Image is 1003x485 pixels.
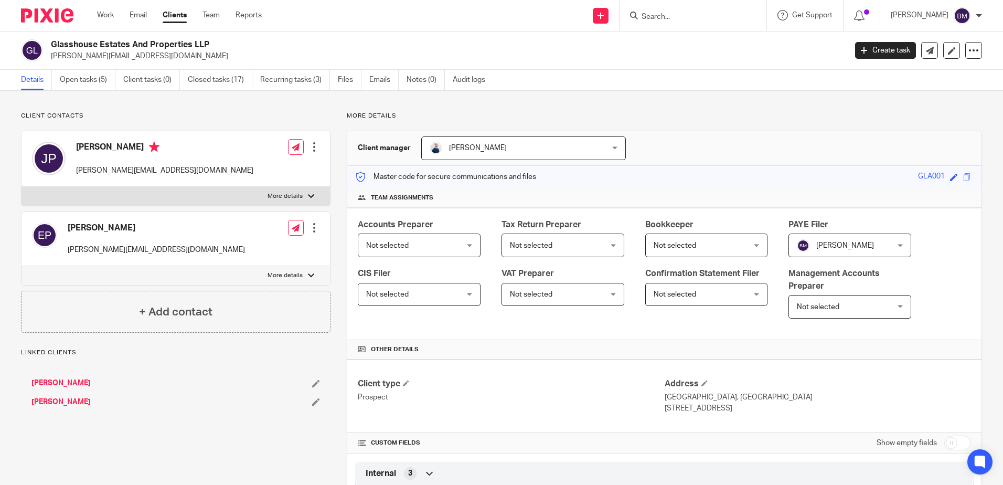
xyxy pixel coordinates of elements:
span: [PERSON_NAME] [816,242,874,249]
img: svg%3E [32,142,66,175]
span: VAT Preparer [501,269,554,278]
h4: CUSTOM FIELDS [358,439,664,447]
span: Accounts Preparer [358,220,433,229]
p: Prospect [358,392,664,403]
img: svg%3E [21,39,43,61]
h4: Client type [358,378,664,389]
a: Recurring tasks (3) [260,70,330,90]
a: Client tasks (0) [123,70,180,90]
span: Other details [371,345,419,354]
h4: Address [665,378,971,389]
p: Master code for secure communications and files [355,172,536,182]
p: [PERSON_NAME][EMAIL_ADDRESS][DOMAIN_NAME] [76,165,253,176]
h2: Glasshouse Estates And Properties LLP [51,39,681,50]
label: Show empty fields [877,438,937,448]
p: [PERSON_NAME][EMAIL_ADDRESS][DOMAIN_NAME] [68,245,245,255]
p: [PERSON_NAME][EMAIL_ADDRESS][DOMAIN_NAME] [51,51,839,61]
span: CIS Filer [358,269,391,278]
p: Client contacts [21,112,330,120]
span: Confirmation Statement Filer [645,269,760,278]
a: Details [21,70,52,90]
span: Bookkeeper [645,220,693,229]
a: [PERSON_NAME] [31,378,91,388]
a: Create task [855,42,916,59]
a: Work [97,10,114,20]
a: Closed tasks (17) [188,70,252,90]
img: svg%3E [32,223,57,248]
img: MC_T&CO-3.jpg [430,142,442,154]
span: Internal [366,468,396,479]
input: Search [641,13,735,22]
span: Not selected [510,291,552,298]
a: Email [130,10,147,20]
span: [PERSON_NAME] [449,144,507,152]
a: Clients [163,10,187,20]
div: GLA001 [918,171,945,183]
span: PAYE Filer [788,220,828,229]
h4: [PERSON_NAME] [76,142,253,155]
a: Files [338,70,361,90]
img: svg%3E [797,239,809,252]
span: Not selected [797,303,839,311]
span: 3 [408,468,412,479]
span: Tax Return Preparer [501,220,581,229]
a: Notes (0) [407,70,445,90]
h3: Client manager [358,143,411,153]
a: Emails [369,70,399,90]
span: Team assignments [371,194,433,202]
p: More details [268,192,303,201]
img: svg%3E [954,7,970,24]
p: [STREET_ADDRESS] [665,403,971,414]
span: Not selected [654,242,696,249]
a: Team [202,10,220,20]
p: Linked clients [21,349,330,357]
span: Get Support [792,12,833,19]
h4: + Add contact [139,304,212,320]
p: [GEOGRAPHIC_DATA], [GEOGRAPHIC_DATA] [665,392,971,403]
a: Audit logs [453,70,493,90]
a: [PERSON_NAME] [31,397,91,407]
span: Not selected [510,242,552,249]
i: Primary [149,142,159,152]
p: [PERSON_NAME] [891,10,948,20]
span: Not selected [366,291,409,298]
img: Pixie [21,8,73,23]
span: Management Accounts Preparer [788,269,880,290]
span: Not selected [366,242,409,249]
h4: [PERSON_NAME] [68,223,245,234]
span: Not selected [654,291,696,298]
p: More details [347,112,982,120]
a: Reports [236,10,262,20]
a: Open tasks (5) [60,70,115,90]
p: More details [268,271,303,280]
